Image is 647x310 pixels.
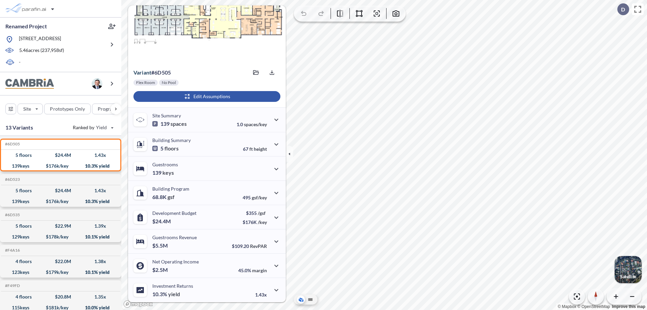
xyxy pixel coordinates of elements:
[152,266,169,273] p: $2.5M
[4,248,20,253] h5: Click to copy the code
[152,169,174,176] p: 139
[152,234,197,240] p: Guestrooms Revenue
[152,113,181,118] p: Site Summary
[168,291,180,298] span: yield
[19,35,61,44] p: [STREET_ADDRESS]
[621,6,625,12] p: D
[167,194,175,200] span: gsf
[252,267,267,273] span: margin
[255,292,267,298] p: 1.43x
[250,243,267,249] span: RevPAR
[252,195,267,200] span: gsf/key
[133,91,280,102] button: Edit Assumptions
[92,78,102,89] img: user logo
[243,146,267,152] p: 67
[171,120,187,127] span: spaces
[4,142,20,146] h5: Click to copy the code
[152,218,172,225] p: $24.4M
[23,106,31,112] p: Site
[19,47,64,54] p: 5.46 acres ( 237,958 sf)
[18,104,43,114] button: Site
[152,120,187,127] p: 139
[96,124,107,131] span: Yield
[615,256,642,283] button: Switcher ImageSatellite
[249,146,253,152] span: ft
[612,304,645,309] a: Improve this map
[615,256,642,283] img: Switcher Image
[243,210,267,216] p: $355
[5,79,54,89] img: BrandImage
[620,274,636,279] p: Satellite
[237,121,267,127] p: 1.0
[4,283,20,288] h5: Click to copy the code
[152,283,193,289] p: Investment Returns
[44,104,91,114] button: Prototypes Only
[133,69,171,76] p: # 6d505
[232,243,267,249] p: $109.20
[297,295,305,304] button: Aerial View
[123,300,153,308] a: Mapbox homepage
[5,123,33,132] p: 13 Variants
[162,169,174,176] span: keys
[50,106,85,112] p: Prototypes Only
[577,304,610,309] a: OpenStreetMap
[152,186,189,192] p: Building Program
[92,104,128,114] button: Program
[258,219,267,225] span: /key
[258,210,266,216] span: /gsf
[152,137,191,143] p: Building Summary
[152,242,169,249] p: $5.5M
[98,106,117,112] p: Program
[243,219,267,225] p: $176K
[152,291,180,298] p: 10.3%
[4,213,20,217] h5: Click to copy the code
[152,194,175,200] p: 68.8K
[133,69,151,76] span: Variant
[152,259,199,264] p: Net Operating Income
[162,80,176,85] p: No Pool
[19,59,21,66] p: -
[136,80,155,85] p: Flex Room
[164,145,179,152] span: floors
[254,146,267,152] span: height
[238,267,267,273] p: 45.0%
[5,23,47,30] p: Renamed Project
[152,210,196,216] p: Development Budget
[243,195,267,200] p: 495
[67,122,118,133] button: Ranked by Yield
[152,145,179,152] p: 5
[244,121,267,127] span: spaces/key
[306,295,314,304] button: Site Plan
[4,177,20,182] h5: Click to copy the code
[152,162,178,167] p: Guestrooms
[558,304,576,309] a: Mapbox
